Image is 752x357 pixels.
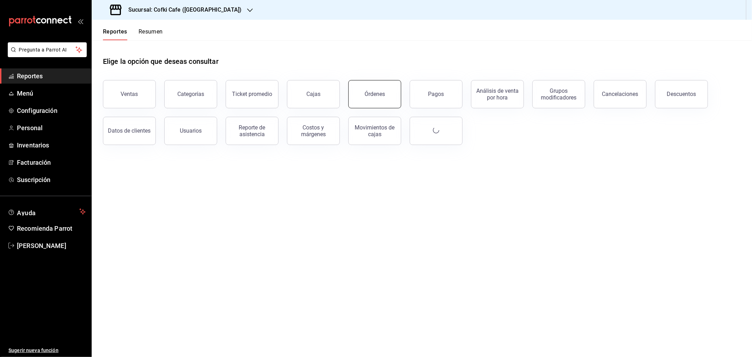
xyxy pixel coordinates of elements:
[177,91,204,97] div: Categorías
[532,80,585,108] button: Grupos modificadores
[123,6,242,14] h3: Sucursal: Cofki Cafe ([GEOGRAPHIC_DATA])
[164,80,217,108] button: Categorías
[17,224,86,233] span: Recomienda Parrot
[17,106,86,115] span: Configuración
[17,241,86,250] span: [PERSON_NAME]
[103,28,127,40] button: Reportes
[353,124,397,138] div: Movimientos de cajas
[121,91,138,97] div: Ventas
[230,124,274,138] div: Reporte de asistencia
[180,127,202,134] div: Usuarios
[365,91,385,97] div: Órdenes
[8,42,87,57] button: Pregunta a Parrot AI
[287,117,340,145] button: Costos y márgenes
[602,91,638,97] div: Cancelaciones
[164,117,217,145] button: Usuarios
[292,124,335,138] div: Costos y márgenes
[476,87,519,101] div: Análisis de venta por hora
[226,80,279,108] button: Ticket promedio
[232,91,272,97] div: Ticket promedio
[103,28,163,40] div: navigation tabs
[287,80,340,108] button: Cajas
[19,46,76,54] span: Pregunta a Parrot AI
[5,51,87,59] a: Pregunta a Parrot AI
[537,87,581,101] div: Grupos modificadores
[17,71,86,81] span: Reportes
[103,117,156,145] button: Datos de clientes
[471,80,524,108] button: Análisis de venta por hora
[594,80,647,108] button: Cancelaciones
[8,347,86,354] span: Sugerir nueva función
[108,127,151,134] div: Datos de clientes
[306,91,320,97] div: Cajas
[78,18,83,24] button: open_drawer_menu
[103,56,219,67] h1: Elige la opción que deseas consultar
[667,91,696,97] div: Descuentos
[17,123,86,133] span: Personal
[428,91,444,97] div: Pagos
[655,80,708,108] button: Descuentos
[410,80,463,108] button: Pagos
[226,117,279,145] button: Reporte de asistencia
[17,207,77,216] span: Ayuda
[17,140,86,150] span: Inventarios
[103,80,156,108] button: Ventas
[17,175,86,184] span: Suscripción
[17,158,86,167] span: Facturación
[17,89,86,98] span: Menú
[139,28,163,40] button: Resumen
[348,117,401,145] button: Movimientos de cajas
[348,80,401,108] button: Órdenes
